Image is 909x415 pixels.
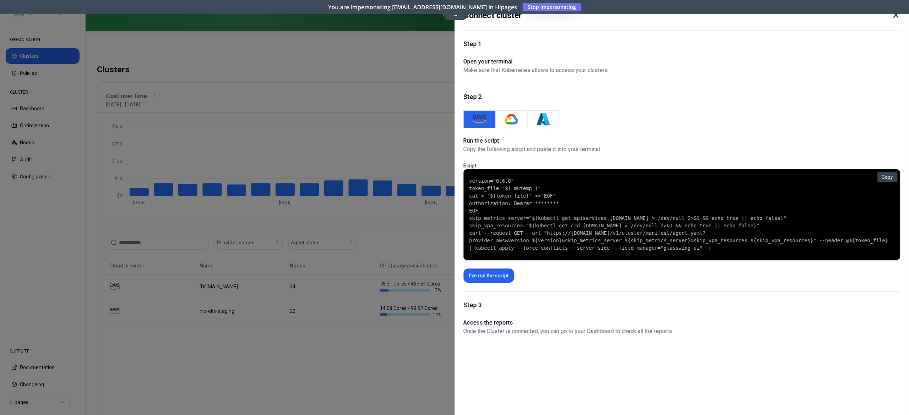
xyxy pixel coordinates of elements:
[463,162,900,169] p: Script
[527,110,559,128] button: Azure
[504,112,518,126] img: GKE
[463,9,522,22] h2: Connect cluster
[463,327,900,336] p: Once the Cluster is connected, you can go to your Dashboard to check all the reports.
[463,110,495,128] button: AWS
[463,269,514,283] button: I've run the script
[463,137,900,145] h1: Run the script
[463,145,900,154] p: Copy the following script and paste it into your terminal.
[472,112,486,126] img: AWS
[463,57,609,66] h1: Open your terminal
[877,172,897,182] button: Copy
[495,110,527,128] button: GKE
[463,92,900,102] h1: Step 2
[469,177,894,252] code: version="0.6.0" token_file="$( mktemp )" cat > "${token_file}" <<'EOF' Authorization: Bearer ****...
[536,112,550,126] img: Azure
[463,319,900,327] h1: Access the reports
[463,300,900,310] h1: Step 3
[463,39,900,49] h1: Step 1
[463,66,609,74] p: Make sure that Kubernetes allows to access your clusters.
